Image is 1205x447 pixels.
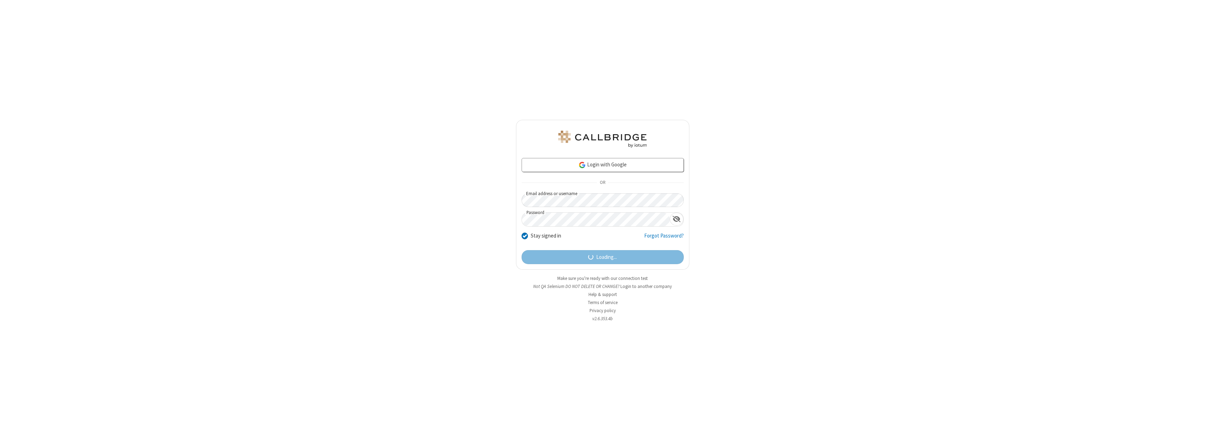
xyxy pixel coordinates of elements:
[516,315,689,322] li: v2.6.353.4b
[644,232,684,245] a: Forgot Password?
[522,158,684,172] a: Login with Google
[522,213,670,226] input: Password
[588,291,617,297] a: Help & support
[620,283,672,290] button: Login to another company
[522,193,684,207] input: Email address or username
[596,253,617,261] span: Loading...
[588,300,618,305] a: Terms of service
[557,131,648,147] img: QA Selenium DO NOT DELETE OR CHANGE
[522,250,684,264] button: Loading...
[531,232,561,240] label: Stay signed in
[590,308,616,314] a: Privacy policy
[597,178,608,188] span: OR
[578,161,586,169] img: google-icon.png
[557,275,648,281] a: Make sure you're ready with our connection test
[670,213,683,226] div: Show password
[516,283,689,290] li: Not QA Selenium DO NOT DELETE OR CHANGE?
